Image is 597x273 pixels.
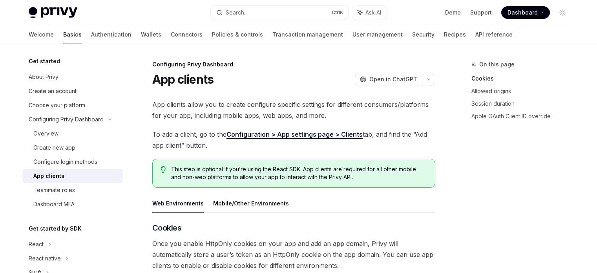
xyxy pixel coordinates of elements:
svg: Tip [161,166,166,173]
div: Configure login methods [33,157,97,167]
h1: App clients [152,72,214,86]
button: Web Environments [152,194,204,213]
div: Choose your platform [29,101,85,110]
a: Basics [63,25,82,44]
a: Transaction management [272,25,343,44]
a: Policies & controls [212,25,263,44]
a: Overview [22,126,123,141]
div: Configuring Privy Dashboard [152,60,435,68]
button: Open in ChatGPT [355,73,422,86]
a: Create an account [22,84,123,98]
a: Teammate roles [22,183,123,197]
span: Cookies [152,222,182,233]
a: About Privy [22,70,123,84]
div: Create new app [33,143,75,152]
h5: Get started by SDK [29,224,82,233]
span: Ask AI [365,9,381,16]
div: React native [29,254,61,263]
a: App clients [22,169,123,183]
div: About Privy [29,72,58,82]
a: Choose your platform [22,98,123,112]
span: App clients allow you to create configure specific settings for different consumers/platforms for... [152,99,435,121]
a: Wallets [141,25,161,44]
button: Toggle dark mode [556,6,569,19]
div: Search... [226,8,248,17]
div: Overview [33,129,58,138]
div: App clients [33,171,64,181]
a: Configuration > App settings page > Clients [226,130,363,139]
div: Dashboard MFA [33,200,75,209]
button: Ask AI [352,5,387,20]
a: Dashboard MFA [22,197,123,211]
a: Connectors [171,25,203,44]
span: Open in ChatGPT [369,75,417,83]
span: Dashboard [508,9,538,16]
a: Cookies [471,72,575,85]
span: This step is optional if you’re using the React SDK. App clients are required for all other mobil... [171,165,427,181]
a: Apple OAuth Client ID override [471,110,575,123]
a: Create new app [22,141,123,155]
div: Teammate roles [33,185,75,195]
button: Search...CtrlK [211,5,348,20]
div: Configuring Privy Dashboard [29,115,104,124]
a: Authentication [91,25,131,44]
a: API reference [475,25,513,44]
a: Recipes [444,25,466,44]
a: Dashboard [501,6,550,19]
a: Security [412,25,435,44]
span: On this page [479,60,515,69]
a: Demo [445,9,461,16]
span: Ctrl K [332,9,343,16]
h5: Get started [29,57,60,66]
button: Mobile/Other Environments [213,194,289,213]
a: User management [352,25,403,44]
a: Configure login methods [22,155,123,169]
span: To add a client, go to the tab, and find the “Add app client” button. [152,129,435,151]
span: Once you enable HttpOnly cookies on your app and add an app domain, Privy will automatically stor... [152,238,435,271]
img: light logo [29,7,77,18]
a: Support [470,9,492,16]
a: Welcome [29,25,54,44]
a: Allowed origins [471,85,575,97]
div: Create an account [29,86,77,96]
div: React [29,240,44,249]
a: Session duration [471,97,575,110]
